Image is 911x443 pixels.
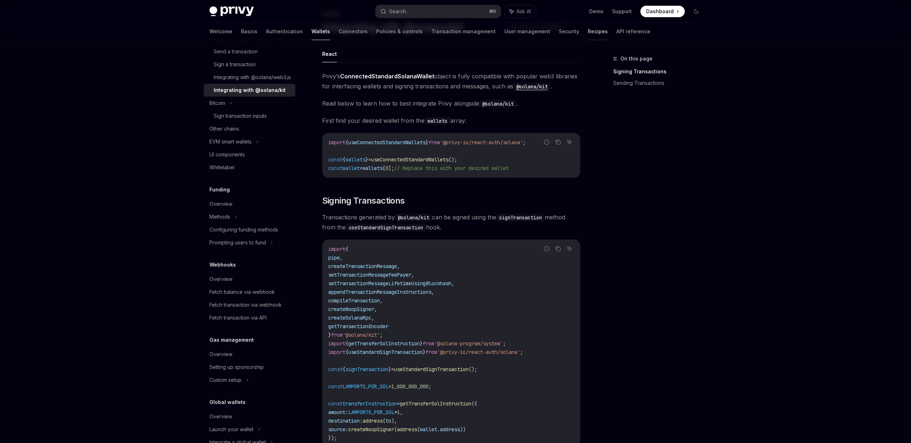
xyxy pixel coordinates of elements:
[204,84,295,97] a: Integrating with @solana/kit
[345,340,348,347] span: {
[322,195,405,206] span: Signing Transactions
[339,23,368,40] a: Connectors
[388,383,391,390] span: =
[209,336,254,344] h5: Gas management
[343,366,345,373] span: {
[383,165,386,171] span: [
[479,100,517,108] code: @solana/kit
[209,398,246,407] h5: Global wallets
[328,139,345,146] span: import
[204,311,295,324] a: Fetch transaction via API
[400,409,403,415] span: ,
[394,366,469,373] span: useStandardSignTransaction
[343,165,360,171] span: wallet
[391,418,397,424] span: ),
[328,418,363,424] span: destination:
[613,77,708,89] a: Sending Transactions
[328,400,343,407] span: const
[209,275,232,283] div: Overview
[209,125,239,133] div: Other chains
[204,71,295,84] a: Integrating with @solana/web3.js
[204,109,295,122] a: Sign transaction inputs
[209,350,232,359] div: Overview
[241,23,257,40] a: Basics
[204,148,295,161] a: UI components
[328,156,343,163] span: const
[209,363,264,371] div: Setting up sponsorship
[322,116,580,126] span: First find your desired wallet from the array:
[209,376,242,384] div: Custom setup
[613,66,708,77] a: Signing Transactions
[449,156,457,163] span: ();
[209,225,278,234] div: Configuring funding methods
[214,73,291,82] div: Integrating with @solana/web3.js
[322,45,337,62] button: React
[322,212,580,232] span: Transactions generated by can be signed using the method from the hook.
[386,165,388,171] span: 0
[375,5,501,18] button: Search...⌘K
[209,99,225,107] div: Bitcoin
[437,426,440,433] span: .
[374,306,377,312] span: ,
[425,117,450,125] code: wallets
[440,426,460,433] span: address
[471,400,477,407] span: ({
[346,224,426,232] code: useStandardSignTransaction
[345,246,348,252] span: {
[328,426,348,433] span: source:
[397,400,400,407] span: =
[209,185,230,194] h5: Funding
[345,366,388,373] span: signTransaction
[437,349,520,355] span: '@privy-io/react-auth/solana'
[209,301,282,309] div: Fetch transaction via webhook
[360,165,363,171] span: =
[400,400,471,407] span: getTransferSolInstruction
[391,366,394,373] span: =
[328,340,345,347] span: import
[328,272,411,278] span: setTransactionMessageFeePayer
[340,254,343,261] span: ,
[214,47,258,56] div: Send a transaction
[397,263,400,269] span: ,
[428,383,431,390] span: ;
[520,349,523,355] span: ;
[209,261,236,269] h5: Webhooks
[553,244,563,253] button: Copy the contents from the code block
[513,83,551,90] a: @solana/kit
[328,289,431,295] span: appendTransactionMessageInstructions
[340,73,434,80] strong: ConnectedStandardSolanaWallet
[328,306,374,312] span: createNoopSigner
[504,5,536,18] button: Ask AI
[209,23,232,40] a: Welcome
[266,23,303,40] a: Authentication
[423,340,434,347] span: from
[204,58,295,71] a: Sign a transaction
[209,6,254,16] img: dark logo
[328,246,345,252] span: import
[328,435,337,441] span: });
[426,349,437,355] span: from
[383,418,386,424] span: (
[431,289,434,295] span: ,
[380,332,383,338] span: ;
[209,137,252,146] div: EVM smart wallets
[328,263,397,269] span: createTransactionMessage
[348,340,420,347] span: getTransferSolInstruction
[640,6,685,17] a: Dashboard
[397,426,417,433] span: address
[363,165,383,171] span: wallets
[565,137,574,147] button: Ask AI
[214,112,267,120] div: Sign transaction inputs
[209,238,266,247] div: Prompting users to fund
[209,313,267,322] div: Fetch transaction via API
[348,139,426,146] span: useConnectedStandardWallets
[559,23,579,40] a: Security
[542,137,551,147] button: Report incorrect code
[391,383,428,390] span: 1_000_000_000
[204,361,295,374] a: Setting up sponsorship
[451,280,454,287] span: ,
[209,213,230,221] div: Methods
[542,244,551,253] button: Report incorrect code
[328,280,451,287] span: setTransactionMessageLifetimeUsingBlockhash
[204,298,295,311] a: Fetch transaction via webhook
